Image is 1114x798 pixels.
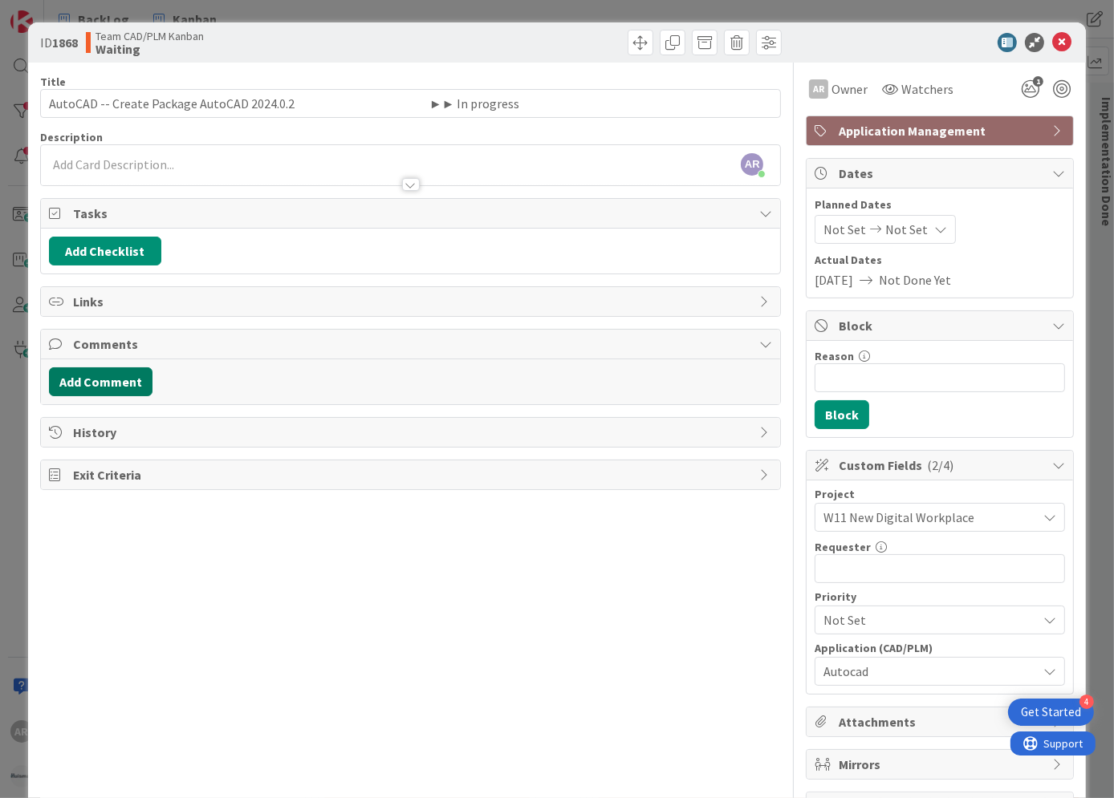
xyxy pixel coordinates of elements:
span: AR [741,153,763,176]
span: [DATE] [815,270,853,290]
b: Waiting [96,43,204,55]
span: Watchers [901,79,953,99]
span: Mirrors [839,755,1044,774]
div: 4 [1079,695,1094,709]
span: Comments [73,334,752,354]
span: Application Management [839,121,1044,140]
span: Block [839,316,1044,335]
span: Attachments [839,712,1044,731]
span: History [73,423,752,442]
div: Get Started [1021,704,1081,720]
button: Add Comment [49,367,152,396]
span: Not Set [823,220,866,239]
label: Title [40,75,66,89]
span: Not Done Yet [879,270,951,290]
span: Exit Criteria [73,465,752,484]
span: W11 New Digital Workplace [823,506,1029,529]
div: Application (CAD/PLM) [815,642,1065,654]
span: 1 [1033,76,1043,87]
span: Planned Dates [815,196,1065,213]
span: ID [40,33,78,52]
label: Reason [815,349,854,363]
span: Actual Dates [815,252,1065,269]
input: type card name here... [40,89,782,118]
div: Priority [815,591,1065,602]
b: 1868 [52,34,78,51]
span: Description [40,130,103,144]
label: Requester [815,540,871,554]
div: AR [809,79,828,99]
span: Links [73,292,752,311]
div: Open Get Started checklist, remaining modules: 4 [1008,699,1094,726]
span: Not Set [885,220,928,239]
span: Tasks [73,204,752,223]
button: Block [815,400,869,429]
span: Autocad [823,662,1037,681]
span: ( 2/4 ) [927,457,953,473]
span: Not Set [823,609,1029,631]
span: Owner [831,79,868,99]
span: Support [34,2,73,22]
span: Team CAD/PLM Kanban [96,30,204,43]
div: Project [815,488,1065,500]
span: Custom Fields [839,456,1044,475]
button: Add Checklist [49,237,161,265]
span: Dates [839,164,1044,183]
